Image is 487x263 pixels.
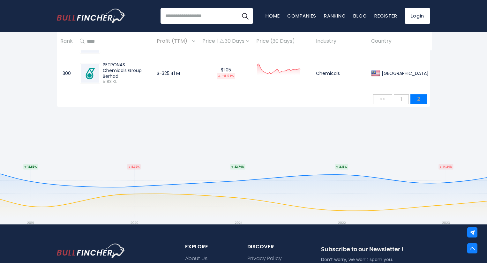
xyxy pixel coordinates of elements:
button: << [373,94,392,104]
button: 2 [410,94,427,104]
img: footer logo [57,244,125,258]
a: Privacy Policy [247,256,282,262]
td: 300 [57,58,76,88]
div: -8.51% [217,73,235,79]
div: [GEOGRAPHIC_DATA] [380,70,429,76]
div: $1.05 [202,67,249,79]
th: Rank [57,32,76,51]
a: Home [266,12,280,19]
span: 2 [414,94,423,104]
a: Register [374,12,397,19]
div: Discover [247,244,306,250]
td: $-325.41 M [153,58,199,88]
th: Price (30 Days) [253,32,312,51]
th: Industry [312,32,368,51]
div: Subscribe to our Newsletter ! [321,246,430,257]
p: Don’t worry, we won’t spam you. [321,257,430,262]
span: << [377,94,389,104]
a: About Us [185,256,207,262]
span: Profit (TTM) [157,36,191,46]
span: 5284.KL [103,47,150,52]
img: 5183.KL.png [81,64,99,83]
img: Bullfincher logo [57,9,126,23]
a: Companies [287,12,316,19]
span: 1 [397,94,405,104]
a: Login [405,8,430,24]
td: Chemicals [312,58,368,88]
div: explore [185,244,232,250]
a: Ranking [324,12,346,19]
div: Price | 30 Days [202,38,249,45]
th: Country [368,32,432,51]
div: PETRONAS Chemicals Group Berhad [103,62,150,79]
button: Search [237,8,253,24]
span: 5183.KL [103,79,150,84]
a: Blog [353,12,367,19]
button: 1 [394,94,409,104]
a: Go to homepage [57,9,125,23]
